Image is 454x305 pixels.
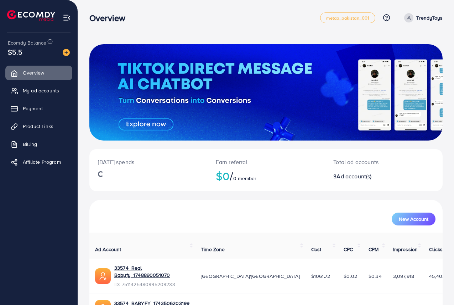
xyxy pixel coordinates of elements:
span: Ecomdy Balance [8,39,46,46]
a: Billing [5,137,72,151]
span: [GEOGRAPHIC_DATA]/[GEOGRAPHIC_DATA] [201,273,300,280]
span: $5.5 [8,47,23,57]
span: New Account [399,217,428,222]
a: Affiliate Program [5,155,72,169]
span: Ad account(s) [336,172,371,180]
h2: 3 [333,173,405,180]
span: CPC [344,246,353,253]
span: 0 member [233,175,256,182]
a: Product Links [5,119,72,133]
span: Product Links [23,123,53,130]
span: Impression [393,246,418,253]
span: 3,097,918 [393,273,414,280]
span: Ad Account [95,246,121,253]
a: Payment [5,101,72,116]
span: Payment [23,105,43,112]
button: New Account [392,213,435,225]
a: 33574_Real Babyfy_1748890051070 [114,264,189,279]
span: CPM [369,246,379,253]
h2: $0 [216,169,317,183]
p: Earn referral [216,158,317,166]
p: Total ad accounts [333,158,405,166]
p: TrendyToys [416,14,443,22]
img: image [63,49,70,56]
span: metap_pakistan_001 [326,16,370,20]
span: Overview [23,69,44,76]
a: My ad accounts [5,83,72,98]
span: My ad accounts [23,87,59,94]
span: ID: 7511425480995209233 [114,281,189,288]
img: ic-ads-acc.e4c84228.svg [95,268,111,284]
span: $0.34 [369,273,382,280]
p: [DATE] spends [98,158,199,166]
span: Billing [23,141,37,148]
span: $1061.72 [311,273,330,280]
a: metap_pakistan_001 [320,12,376,23]
span: Affiliate Program [23,158,61,166]
span: Clicks [429,246,443,253]
span: / [230,168,233,184]
a: Overview [5,66,72,80]
img: menu [63,14,71,22]
span: Cost [311,246,322,253]
img: logo [7,10,55,21]
h3: Overview [89,13,131,23]
a: TrendyToys [401,13,443,22]
span: $0.02 [344,273,357,280]
span: Time Zone [201,246,225,253]
span: 45,402 [429,273,445,280]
